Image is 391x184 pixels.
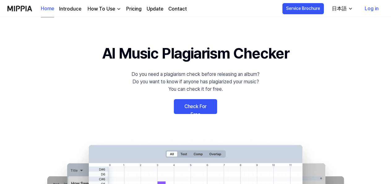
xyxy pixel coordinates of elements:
a: Introduce [59,5,81,13]
button: How To Use [86,5,121,13]
h1: AI Music Plagiarism Checker [102,42,289,64]
div: How To Use [86,5,116,13]
a: Home [41,0,54,17]
div: Do you need a plagiarism check before releasing an album? Do you want to know if anyone has plagi... [131,71,260,93]
a: Check For Free [174,99,217,114]
a: Update [147,5,163,13]
a: Contact [168,5,187,13]
a: Pricing [126,5,142,13]
img: down [116,7,121,11]
button: Service Brochure [282,3,324,14]
div: 日本語 [331,5,348,12]
button: 日本語 [327,2,357,15]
